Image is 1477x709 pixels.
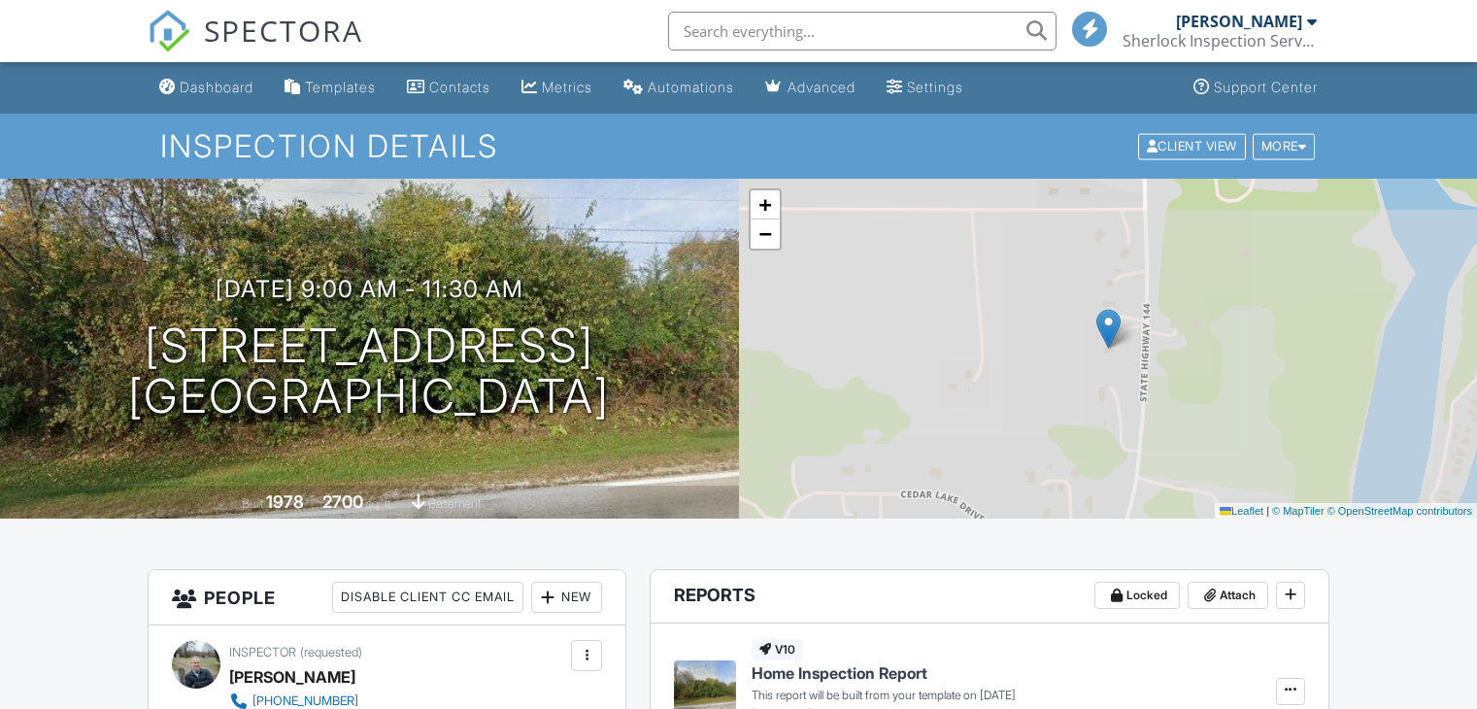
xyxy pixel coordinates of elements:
[788,79,856,95] div: Advanced
[1220,505,1263,517] a: Leaflet
[148,10,190,52] img: The Best Home Inspection Software - Spectora
[531,582,602,613] div: New
[277,70,384,106] a: Templates
[542,79,592,95] div: Metrics
[758,221,771,246] span: −
[266,491,304,512] div: 1978
[242,496,263,511] span: Built
[151,70,261,106] a: Dashboard
[428,496,481,511] span: basement
[148,26,363,67] a: SPECTORA
[751,219,780,249] a: Zoom out
[648,79,734,95] div: Automations
[160,129,1317,163] h1: Inspection Details
[229,662,355,692] div: [PERSON_NAME]
[180,79,253,95] div: Dashboard
[1138,133,1246,159] div: Client View
[758,192,771,217] span: +
[1327,505,1472,517] a: © OpenStreetMap contributors
[668,12,1057,51] input: Search everything...
[300,645,362,659] span: (requested)
[1123,31,1317,51] div: Sherlock Inspection Services LLC
[216,276,523,302] h3: [DATE] 9:00 am - 11:30 am
[399,70,498,106] a: Contacts
[514,70,600,106] a: Metrics
[429,79,490,95] div: Contacts
[366,496,393,511] span: sq. ft.
[305,79,376,95] div: Templates
[332,582,523,613] div: Disable Client CC Email
[757,70,863,106] a: Advanced
[252,693,358,709] div: [PHONE_NUMBER]
[1214,79,1318,95] div: Support Center
[1272,505,1325,517] a: © MapTiler
[616,70,742,106] a: Automations (Basic)
[1266,505,1269,517] span: |
[322,491,363,512] div: 2700
[128,321,610,423] h1: [STREET_ADDRESS] [GEOGRAPHIC_DATA]
[751,190,780,219] a: Zoom in
[907,79,963,95] div: Settings
[1253,133,1316,159] div: More
[1176,12,1302,31] div: [PERSON_NAME]
[1186,70,1326,106] a: Support Center
[229,645,296,659] span: Inspector
[879,70,971,106] a: Settings
[1136,138,1251,152] a: Client View
[1096,309,1121,349] img: Marker
[204,10,363,51] span: SPECTORA
[149,570,625,625] h3: People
